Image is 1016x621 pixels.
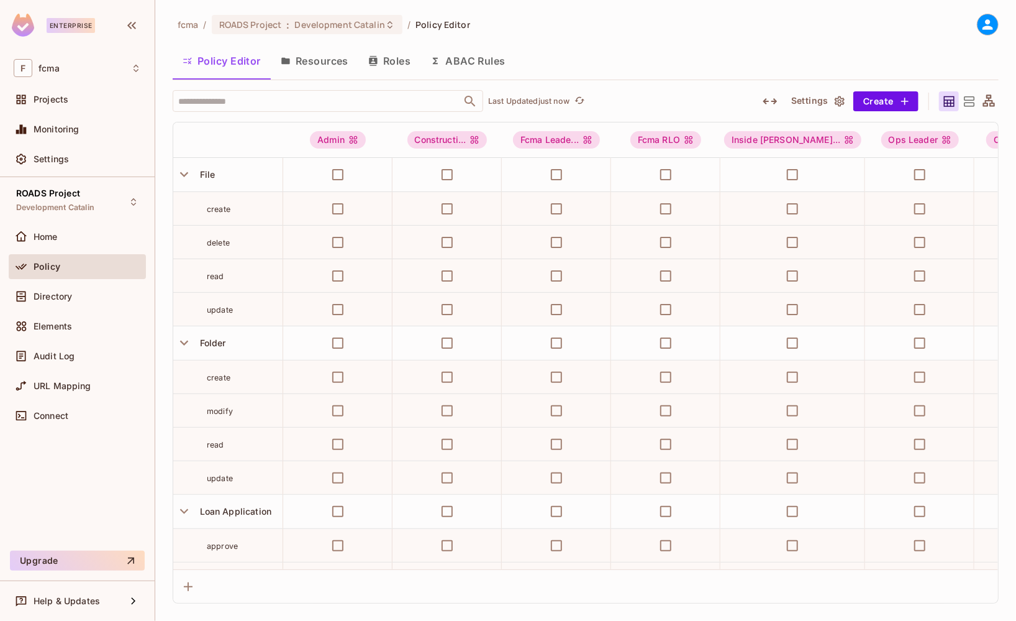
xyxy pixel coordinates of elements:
[461,93,479,110] button: Open
[572,94,587,109] button: refresh
[310,131,366,149] div: Admin
[407,131,488,149] span: Construction
[34,321,72,331] span: Elements
[207,238,230,247] span: delete
[39,63,60,73] span: Workspace: fcma
[34,292,72,301] span: Directory
[34,94,68,104] span: Projects
[219,19,282,30] span: ROADS Project
[207,474,233,483] span: update
[34,596,100,606] span: Help & Updates
[207,205,230,214] span: create
[195,506,271,517] span: Loan Application
[34,232,58,242] span: Home
[513,131,600,149] div: Fcma Leade...
[195,338,226,348] span: Folder
[786,91,848,111] button: Settings
[295,19,386,30] span: Development Catalin
[853,91,918,111] button: Create
[881,131,959,149] div: Ops Leader
[569,94,587,109] span: Click to refresh data
[14,59,32,77] span: F
[513,131,600,149] span: Fcma Leader
[415,19,470,30] span: Policy Editor
[207,373,230,382] span: create
[724,131,861,149] span: Inside Sales Leader
[34,381,91,391] span: URL Mapping
[271,45,358,76] button: Resources
[173,45,271,76] button: Policy Editor
[207,440,224,449] span: read
[195,169,215,180] span: File
[207,305,233,315] span: update
[34,124,79,134] span: Monitoring
[12,14,34,37] img: SReyMgAAAABJRU5ErkJggg==
[724,131,861,149] div: Inside [PERSON_NAME]...
[358,45,420,76] button: Roles
[34,411,68,421] span: Connect
[207,541,238,551] span: approve
[34,154,69,164] span: Settings
[10,551,145,571] button: Upgrade
[407,19,410,30] li: /
[47,18,95,33] div: Enterprise
[207,407,233,416] span: modify
[407,131,488,149] div: Constructi...
[488,96,569,106] p: Last Updated just now
[178,19,199,30] span: the active workspace
[420,45,515,76] button: ABAC Rules
[286,20,290,30] span: :
[630,131,701,149] div: Fcma RLO
[204,19,207,30] li: /
[207,272,224,281] span: read
[16,188,80,198] span: ROADS Project
[34,262,60,272] span: Policy
[16,203,94,213] span: Development Catalin
[574,95,585,108] span: refresh
[34,351,75,361] span: Audit Log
